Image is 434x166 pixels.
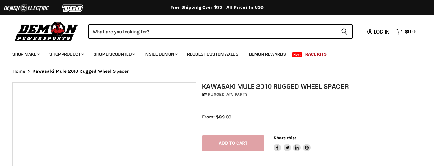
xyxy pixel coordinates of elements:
[374,29,390,35] span: Log in
[88,24,353,39] form: Product
[365,29,393,35] a: Log in
[336,24,353,39] button: Search
[393,27,422,36] a: $0.00
[12,20,81,42] img: Demon Powersports
[208,92,248,97] a: Rugged ATV Parts
[202,91,427,98] div: by
[274,136,296,140] span: Share this:
[50,2,96,14] img: TGB Logo 2
[301,48,331,61] a: Race Kits
[274,135,311,152] aside: Share this:
[12,69,25,74] a: Home
[8,45,417,61] ul: Main menu
[45,48,88,61] a: Shop Product
[88,24,336,39] input: Search
[292,52,302,57] span: New!
[182,48,243,61] a: Request Custom Axles
[244,48,291,61] a: Demon Rewards
[89,48,139,61] a: Shop Discounted
[202,82,427,90] h1: Kawasaki Mule 2010 Rugged Wheel Spacer
[32,69,129,74] span: Kawasaki Mule 2010 Rugged Wheel Spacer
[202,114,231,120] span: From: $89.00
[405,29,418,35] span: $0.00
[140,48,181,61] a: Inside Demon
[8,48,44,61] a: Shop Make
[3,2,50,14] img: Demon Electric Logo 2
